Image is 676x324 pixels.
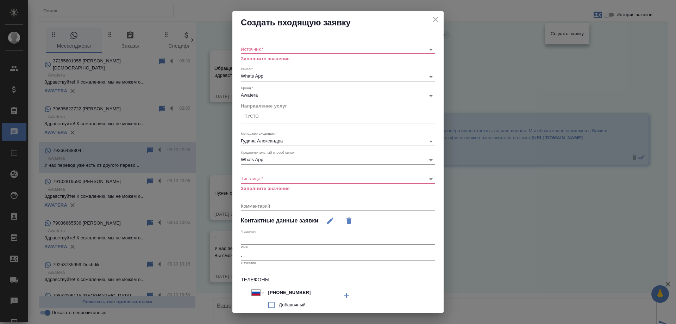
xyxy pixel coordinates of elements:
label: Предпочтительный способ связи [241,151,294,154]
input: ✎ Введи что-нибудь [265,287,327,298]
h2: Создать входящую заявку [241,17,435,28]
label: Канал [241,67,253,71]
h6: Телефоны [241,276,435,284]
button: Добавить [338,287,355,304]
div: Пусто [244,114,259,120]
button: Удалить [340,212,357,229]
h4: Контактные данные заявки [241,216,318,225]
label: Менеджер входящих [241,132,277,135]
label: Отчество [241,261,256,264]
div: Awatera [241,92,435,98]
p: Заполните значение [241,55,435,62]
button: close [430,14,441,25]
div: Whats App [241,73,435,79]
p: Заполните значение [241,185,435,192]
button: Open [426,136,436,146]
div: Whats App [241,157,435,162]
span: Добавочный [279,301,306,308]
label: Бренд [241,86,253,90]
label: Имя [241,245,248,249]
span: Направление услуг [241,103,287,109]
button: Редактировать [322,212,339,229]
label: Фамилия [241,230,256,233]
